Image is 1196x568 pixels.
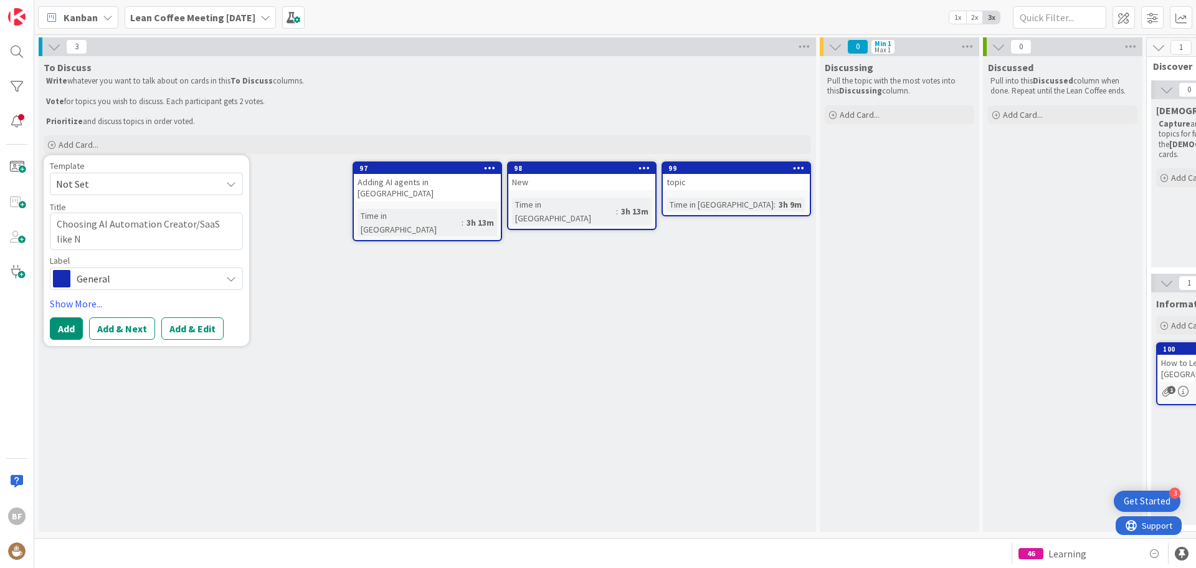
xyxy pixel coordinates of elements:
span: 2x [966,11,983,24]
span: Add Card... [59,139,98,150]
div: 99 [663,163,810,174]
textarea: Choosing AI Automation Creator/SaaS like N [50,213,243,250]
span: : [774,198,776,211]
button: Add [50,317,83,340]
a: 98NewTime in [GEOGRAPHIC_DATA]:3h 13m [507,161,657,230]
div: Open Get Started checklist, remaining modules: 3 [1114,491,1180,512]
a: Show More... [50,296,243,311]
div: 3h 13m [463,216,497,229]
strong: Discussed [1033,75,1073,86]
span: 1 [1167,386,1175,394]
p: Pull into this column when done. Repeat until the Lean Coffee ends. [990,76,1135,97]
div: 98 [514,164,655,173]
strong: Vote [46,96,64,107]
span: 3 [66,39,87,54]
strong: To Discuss [230,75,273,86]
span: 1x [949,11,966,24]
span: Discussed [988,61,1033,74]
span: : [616,205,618,218]
button: Add & Next [89,317,155,340]
span: To Discuss [44,61,92,74]
span: Not Set [56,176,212,192]
div: Min 1 [875,41,891,47]
div: 3 [1169,488,1180,499]
span: : [462,216,463,229]
img: Visit kanbanzone.com [8,8,26,26]
div: BF [8,508,26,525]
span: Discussing [825,61,873,74]
span: Support [26,2,57,17]
div: Adding AI agents in [GEOGRAPHIC_DATA] [354,174,501,201]
label: Title [50,201,66,213]
span: 0 [1010,39,1032,54]
span: 1 [1170,40,1192,55]
div: 3h 13m [618,205,652,218]
span: Template [50,161,85,170]
div: 99topic [663,163,810,190]
div: 97 [359,164,501,173]
div: topic [663,174,810,190]
span: Add Card... [840,109,880,120]
p: and discuss topics in order voted. [46,117,809,127]
a: 97Adding AI agents in [GEOGRAPHIC_DATA]Time in [GEOGRAPHIC_DATA]:3h 13m [353,161,502,241]
div: 46 [1018,548,1043,559]
div: 99 [668,164,810,173]
span: Add Card... [1003,109,1043,120]
strong: Prioritize [46,116,83,127]
span: 3x [983,11,1000,24]
p: whatever you want to talk about on cards in this columns. [46,76,809,86]
img: avatar [8,542,26,560]
div: 3h 9m [776,198,805,211]
strong: Discussing [839,85,882,96]
div: 98New [508,163,655,190]
span: 0 [847,39,868,54]
p: for topics you wish to discuss. Each participant gets 2 votes. [46,97,809,107]
div: Max 1 [875,47,891,53]
span: Learning [1048,546,1086,561]
strong: Write [46,75,67,86]
p: Pull the topic with the most votes into this column. [827,76,972,97]
b: Lean Coffee Meeting [DATE] [130,11,255,24]
strong: Capture [1159,118,1190,129]
div: 98 [508,163,655,174]
div: Get Started [1124,495,1170,508]
span: General [77,270,215,287]
div: New [508,174,655,190]
button: Add & Edit [161,317,224,340]
span: Kanban [64,10,98,25]
div: 97Adding AI agents in [GEOGRAPHIC_DATA] [354,163,501,201]
div: Time in [GEOGRAPHIC_DATA] [358,209,462,236]
span: Label [50,256,70,265]
div: Time in [GEOGRAPHIC_DATA] [512,198,616,225]
div: Time in [GEOGRAPHIC_DATA] [667,198,774,211]
a: 99topicTime in [GEOGRAPHIC_DATA]:3h 9m [662,161,811,216]
input: Quick Filter... [1013,6,1106,29]
div: 97 [354,163,501,174]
